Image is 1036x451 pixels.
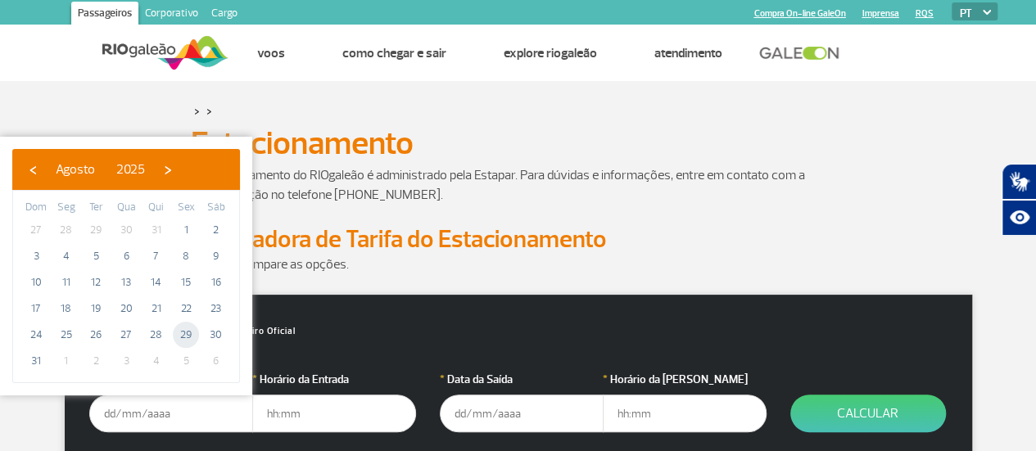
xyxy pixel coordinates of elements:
span: 27 [113,322,139,348]
span: 25 [53,322,79,348]
span: 3 [113,348,139,374]
a: Passageiros [71,2,138,28]
span: 31 [143,217,170,243]
a: Atendimento [654,45,722,61]
span: 2025 [116,161,145,178]
span: 29 [83,217,109,243]
span: 30 [113,217,139,243]
span: 26 [83,322,109,348]
span: 23 [203,295,229,322]
a: Imprensa [862,8,898,19]
span: 7 [143,243,170,269]
span: 18 [53,295,79,322]
bs-datepicker-navigation-view: ​ ​ ​ [20,159,180,175]
a: Explore RIOgaleão [504,45,597,61]
span: 12 [83,269,109,295]
div: Plugin de acessibilidade da Hand Talk. [1002,164,1036,236]
button: Agosto [45,157,106,182]
input: hh:mm [603,395,767,432]
span: 9 [203,243,229,269]
a: Cargo [205,2,244,28]
a: Voos [257,45,285,61]
p: O estacionamento do RIOgaleão é administrado pela Estapar. Para dúvidas e informações, entre em c... [191,165,846,205]
p: Simule e compare as opções. [191,255,846,274]
span: 5 [173,348,199,374]
label: Horário da Entrada [252,371,416,388]
span: 13 [113,269,139,295]
span: 28 [53,217,79,243]
a: > [206,101,212,120]
th: weekday [21,199,52,217]
span: 4 [53,243,79,269]
span: 11 [53,269,79,295]
input: dd/mm/aaaa [440,395,604,432]
a: RQS [915,8,933,19]
button: Abrir recursos assistivos. [1002,200,1036,236]
span: 27 [23,217,49,243]
input: dd/mm/aaaa [89,395,253,432]
span: 10 [23,269,49,295]
th: weekday [141,199,171,217]
a: Corporativo [138,2,205,28]
label: Horário da [PERSON_NAME] [603,371,767,388]
span: 21 [143,295,170,322]
span: 16 [203,269,229,295]
span: 28 [143,322,170,348]
span: 1 [53,348,79,374]
h1: Estacionamento [191,129,846,157]
span: 31 [23,348,49,374]
th: weekday [81,199,111,217]
span: 2 [203,217,229,243]
button: Abrir tradutor de língua de sinais. [1002,164,1036,200]
button: Calcular [790,395,946,432]
span: 8 [173,243,199,269]
span: 17 [23,295,49,322]
span: Agosto [56,161,95,178]
a: Como chegar e sair [342,45,446,61]
span: 30 [203,322,229,348]
th: weekday [52,199,82,217]
input: hh:mm [252,395,416,432]
th: weekday [171,199,201,217]
span: 6 [203,348,229,374]
a: > [194,101,200,120]
span: 22 [173,295,199,322]
span: 29 [173,322,199,348]
span: 20 [113,295,139,322]
span: Parceiro Oficial [211,327,296,336]
span: 19 [83,295,109,322]
th: weekday [201,199,231,217]
th: weekday [111,199,142,217]
a: Compra On-line GaleOn [753,8,845,19]
button: 2025 [106,157,156,182]
span: 2 [83,348,109,374]
button: › [156,157,180,182]
span: 24 [23,322,49,348]
span: 3 [23,243,49,269]
h2: Calculadora de Tarifa do Estacionamento [191,224,846,255]
button: ‹ [20,157,45,182]
span: 14 [143,269,170,295]
span: 4 [143,348,170,374]
span: 5 [83,243,109,269]
label: Data da Saída [440,371,604,388]
span: 6 [113,243,139,269]
span: 15 [173,269,199,295]
span: 1 [173,217,199,243]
